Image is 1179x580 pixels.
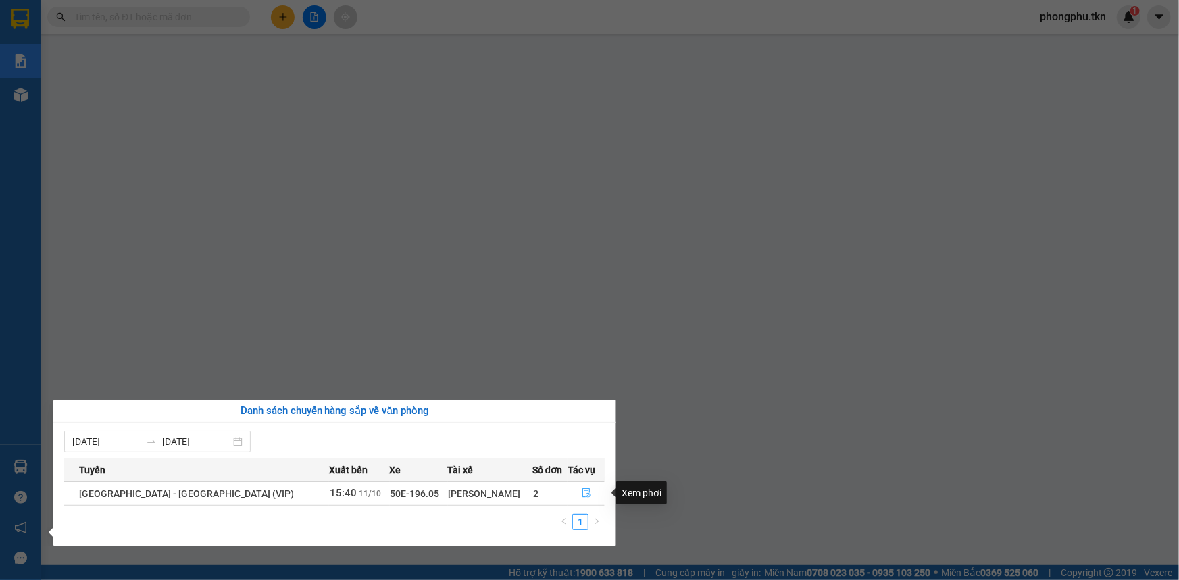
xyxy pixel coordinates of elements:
[533,488,538,499] span: 2
[79,463,105,477] span: Tuyến
[146,436,157,447] span: to
[588,514,605,530] button: right
[573,515,588,529] a: 1
[588,514,605,530] li: Next Page
[64,403,605,419] div: Danh sách chuyến hàng sắp về văn phòng
[556,514,572,530] li: Previous Page
[568,463,595,477] span: Tác vụ
[568,483,604,504] button: file-done
[616,481,667,504] div: Xem phơi
[359,489,381,498] span: 11/10
[330,487,357,499] span: 15:40
[449,486,532,501] div: [PERSON_NAME]
[593,517,601,525] span: right
[391,488,440,499] span: 50E-196.05
[329,463,368,477] span: Xuất bến
[560,517,568,525] span: left
[146,436,157,447] span: swap-right
[556,514,572,530] button: left
[79,488,294,499] span: [GEOGRAPHIC_DATA] - [GEOGRAPHIC_DATA] (VIP)
[390,463,401,477] span: Xe
[448,463,474,477] span: Tài xế
[582,488,591,499] span: file-done
[572,514,588,530] li: 1
[532,463,563,477] span: Số đơn
[72,434,141,449] input: Từ ngày
[162,434,230,449] input: Đến ngày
